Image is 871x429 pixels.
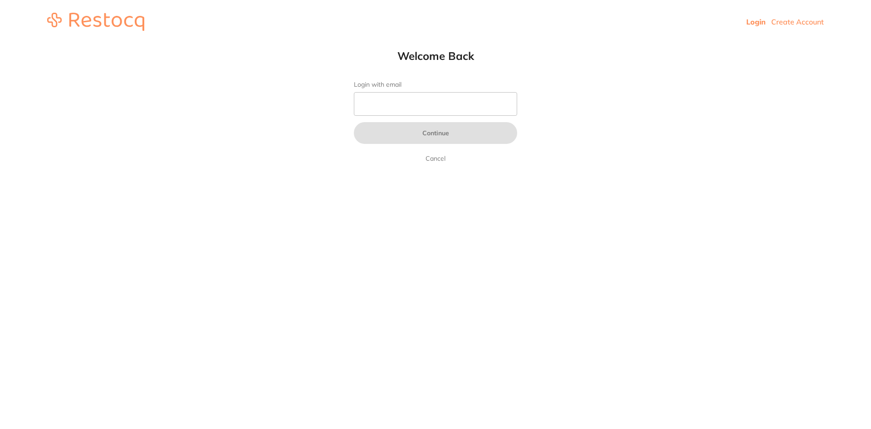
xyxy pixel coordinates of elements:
[771,17,824,26] a: Create Account
[47,13,144,31] img: restocq_logo.svg
[424,153,447,164] a: Cancel
[336,49,535,63] h1: Welcome Back
[354,122,517,144] button: Continue
[354,81,517,89] label: Login with email
[746,17,766,26] a: Login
